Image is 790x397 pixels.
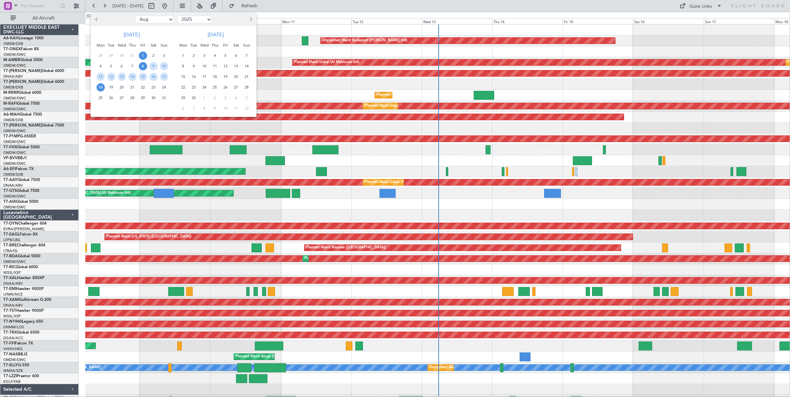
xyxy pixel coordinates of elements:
[95,40,106,51] div: Mon
[220,82,231,93] div: 26-9-2025
[220,40,231,51] div: Fri
[231,72,241,82] div: 20-9-2025
[199,93,210,103] div: 1-10-2025
[148,51,159,61] div: 2-8-2025
[190,52,198,60] span: 2
[243,73,251,81] span: 21
[188,82,199,93] div: 23-9-2025
[159,82,169,93] div: 24-8-2025
[178,72,188,82] div: 15-9-2025
[148,82,159,93] div: 23-8-2025
[190,104,198,113] span: 7
[159,61,169,72] div: 10-8-2025
[149,83,158,91] span: 23
[127,40,138,51] div: Thu
[178,40,188,51] div: Mon
[148,93,159,103] div: 30-8-2025
[199,51,210,61] div: 3-9-2025
[243,62,251,70] span: 14
[200,83,209,91] span: 24
[107,73,115,81] span: 12
[106,82,116,93] div: 19-8-2025
[190,94,198,102] span: 30
[179,104,187,113] span: 6
[116,93,127,103] div: 27-8-2025
[97,62,105,70] span: 4
[220,93,231,103] div: 3-10-2025
[211,104,219,113] span: 9
[188,93,199,103] div: 30-9-2025
[241,93,252,103] div: 5-10-2025
[95,51,106,61] div: 28-7-2025
[241,51,252,61] div: 7-9-2025
[178,61,188,72] div: 8-9-2025
[178,93,188,103] div: 29-9-2025
[220,61,231,72] div: 12-9-2025
[127,72,138,82] div: 14-8-2025
[116,51,127,61] div: 30-7-2025
[231,93,241,103] div: 4-10-2025
[200,52,209,60] span: 3
[148,72,159,82] div: 16-8-2025
[139,83,147,91] span: 22
[243,83,251,91] span: 28
[188,72,199,82] div: 16-9-2025
[139,94,147,102] span: 29
[97,94,105,102] span: 25
[177,16,212,23] select: Select year
[190,73,198,81] span: 16
[179,73,187,81] span: 15
[97,52,105,60] span: 28
[211,94,219,102] span: 2
[210,103,220,114] div: 9-10-2025
[178,103,188,114] div: 6-10-2025
[190,62,198,70] span: 9
[160,52,168,60] span: 3
[241,72,252,82] div: 21-9-2025
[231,61,241,72] div: 13-9-2025
[160,83,168,91] span: 24
[178,82,188,93] div: 22-9-2025
[210,82,220,93] div: 25-9-2025
[243,94,251,102] span: 5
[200,62,209,70] span: 10
[149,52,158,60] span: 2
[179,94,187,102] span: 29
[179,62,187,70] span: 8
[241,82,252,93] div: 28-9-2025
[138,82,148,93] div: 22-8-2025
[128,52,137,60] span: 31
[148,40,159,51] div: Sat
[95,93,106,103] div: 25-8-2025
[107,83,115,91] span: 19
[95,82,106,93] div: 18-8-2025
[232,52,240,60] span: 6
[210,61,220,72] div: 11-9-2025
[221,104,230,113] span: 10
[220,103,231,114] div: 10-10-2025
[232,62,240,70] span: 13
[138,40,148,51] div: Fri
[220,72,231,82] div: 19-9-2025
[139,52,147,60] span: 1
[210,72,220,82] div: 18-9-2025
[127,51,138,61] div: 31-7-2025
[221,62,230,70] span: 12
[188,40,199,51] div: Tue
[199,82,210,93] div: 24-9-2025
[179,52,187,60] span: 1
[139,62,147,70] span: 8
[160,62,168,70] span: 10
[231,82,241,93] div: 27-9-2025
[220,51,231,61] div: 5-9-2025
[199,61,210,72] div: 10-9-2025
[221,94,230,102] span: 3
[232,94,240,102] span: 4
[210,93,220,103] div: 2-10-2025
[106,40,116,51] div: Tue
[116,72,127,82] div: 13-8-2025
[211,73,219,81] span: 18
[127,61,138,72] div: 7-8-2025
[199,40,210,51] div: Wed
[231,40,241,51] div: Sat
